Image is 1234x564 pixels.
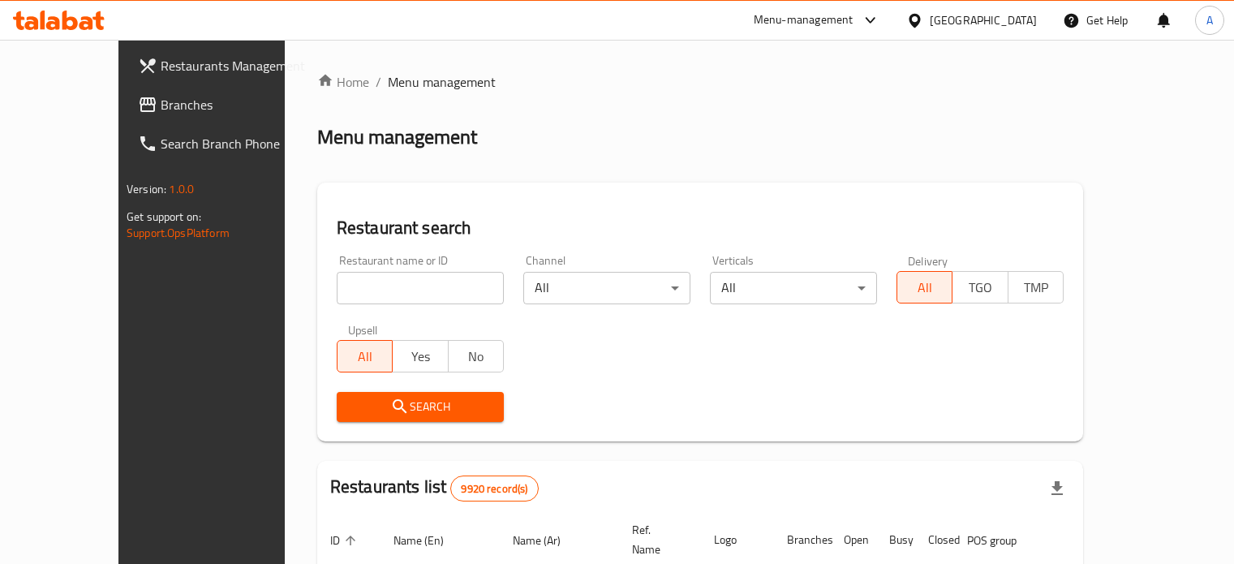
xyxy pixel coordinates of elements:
[451,481,537,497] span: 9920 record(s)
[448,340,504,372] button: No
[348,324,378,335] label: Upsell
[127,179,166,200] span: Version:
[376,72,381,92] li: /
[337,216,1064,240] h2: Restaurant search
[161,95,312,114] span: Branches
[127,222,230,243] a: Support.OpsPlatform
[127,206,201,227] span: Get support on:
[710,272,877,304] div: All
[1206,11,1213,29] span: A
[125,85,325,124] a: Branches
[455,345,497,368] span: No
[161,56,312,75] span: Restaurants Management
[1038,469,1077,508] div: Export file
[330,475,539,502] h2: Restaurants list
[393,531,465,550] span: Name (En)
[1015,276,1057,299] span: TMP
[904,276,946,299] span: All
[450,476,538,502] div: Total records count
[330,531,361,550] span: ID
[337,392,504,422] button: Search
[337,340,393,372] button: All
[959,276,1001,299] span: TGO
[1008,271,1064,304] button: TMP
[513,531,582,550] span: Name (Ar)
[632,520,681,559] span: Ref. Name
[754,11,853,30] div: Menu-management
[930,11,1037,29] div: [GEOGRAPHIC_DATA]
[908,255,948,266] label: Delivery
[317,72,369,92] a: Home
[523,272,690,304] div: All
[317,124,477,150] h2: Menu management
[344,345,386,368] span: All
[317,72,1083,92] nav: breadcrumb
[125,124,325,163] a: Search Branch Phone
[169,179,194,200] span: 1.0.0
[125,46,325,85] a: Restaurants Management
[388,72,496,92] span: Menu management
[399,345,441,368] span: Yes
[161,134,312,153] span: Search Branch Phone
[337,272,504,304] input: Search for restaurant name or ID..
[967,531,1038,550] span: POS group
[392,340,448,372] button: Yes
[952,271,1008,304] button: TGO
[896,271,952,304] button: All
[350,397,491,417] span: Search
